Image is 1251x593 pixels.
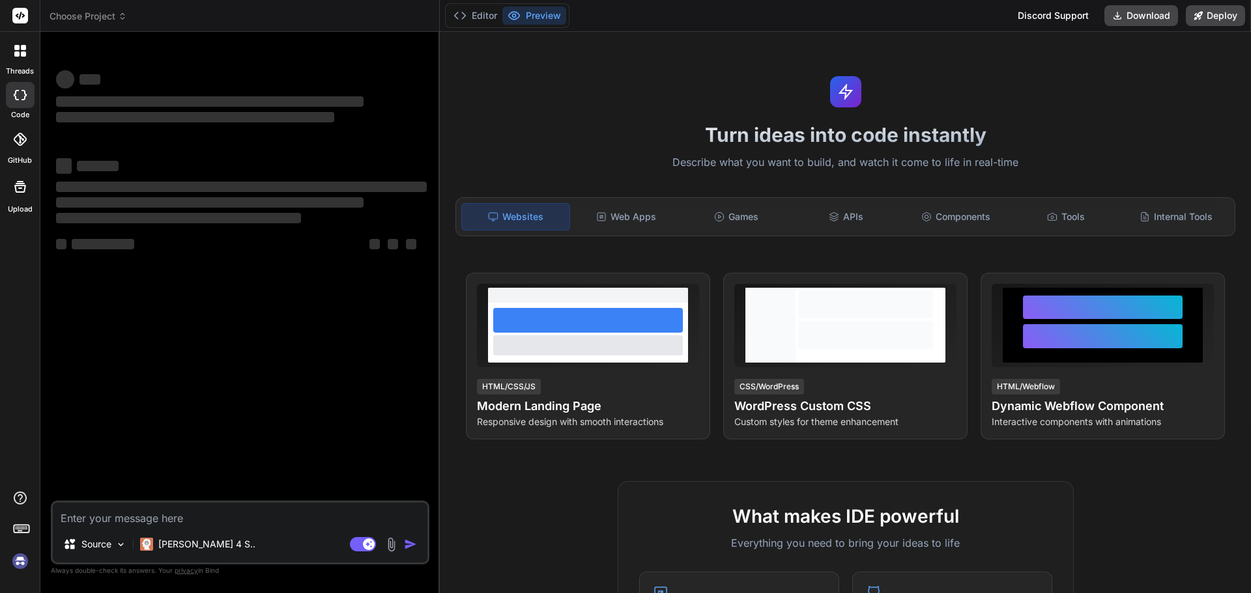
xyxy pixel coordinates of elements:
[734,415,956,428] p: Custom styles for theme enhancement
[388,239,398,249] span: ‌
[639,503,1052,530] h2: What makes IDE powerful
[734,397,956,415] h4: WordPress Custom CSS
[1013,203,1120,230] div: Tools
[56,70,74,89] span: ‌
[406,239,416,249] span: ‌
[992,415,1214,428] p: Interactive components with animations
[992,379,1060,394] div: HTML/Webflow
[50,10,127,23] span: Choose Project
[573,203,680,230] div: Web Apps
[1010,5,1097,26] div: Discord Support
[56,96,364,107] span: ‌
[56,213,301,223] span: ‌
[902,203,1010,230] div: Components
[56,158,72,174] span: ‌
[1122,203,1229,230] div: Internal Tools
[79,74,100,85] span: ‌
[448,123,1243,146] h1: Turn ideas into code instantly
[734,379,804,394] div: CSS/WordPress
[792,203,900,230] div: APIs
[77,161,119,171] span: ‌
[1186,5,1245,26] button: Deploy
[369,239,380,249] span: ‌
[56,239,66,249] span: ‌
[502,7,566,25] button: Preview
[448,154,1243,171] p: Describe what you want to build, and watch it come to life in real-time
[477,379,541,394] div: HTML/CSS/JS
[992,397,1214,415] h4: Dynamic Webflow Component
[8,204,33,215] label: Upload
[56,197,364,208] span: ‌
[81,538,111,551] p: Source
[158,538,255,551] p: [PERSON_NAME] 4 S..
[384,537,399,552] img: attachment
[683,203,790,230] div: Games
[8,155,32,166] label: GitHub
[461,203,570,230] div: Websites
[1104,5,1178,26] button: Download
[72,239,134,249] span: ‌
[56,182,427,192] span: ‌
[11,109,29,120] label: code
[6,66,34,77] label: threads
[404,538,417,551] img: icon
[51,564,429,577] p: Always double-check its answers. Your in Bind
[115,539,126,550] img: Pick Models
[477,397,699,415] h4: Modern Landing Page
[448,7,502,25] button: Editor
[175,566,198,574] span: privacy
[140,538,153,551] img: Claude 4 Sonnet
[9,550,31,572] img: signin
[56,112,334,122] span: ‌
[477,415,699,428] p: Responsive design with smooth interactions
[639,535,1052,551] p: Everything you need to bring your ideas to life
